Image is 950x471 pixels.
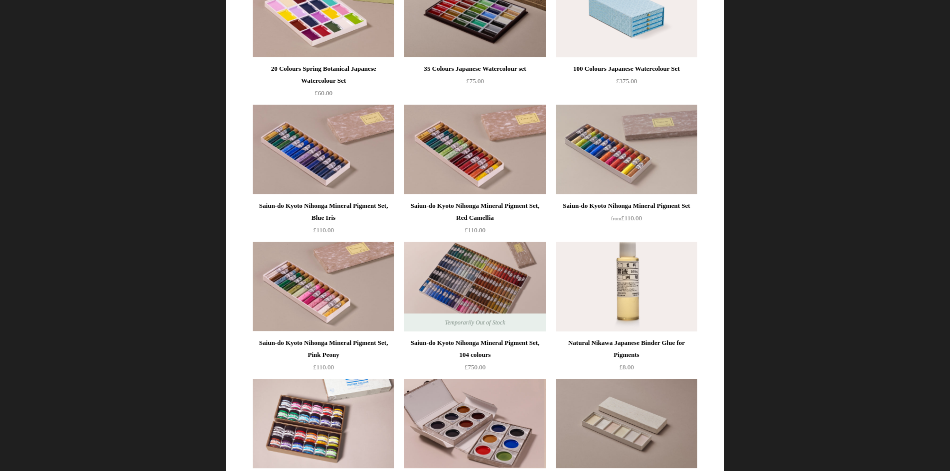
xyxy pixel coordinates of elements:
[404,242,546,331] a: Saiun-do Kyoto Nihonga Mineral Pigment Set, 104 colours Saiun-do Kyoto Nihonga Mineral Pigment Se...
[404,105,546,194] img: Saiun-do Kyoto Nihonga Mineral Pigment Set, Red Camellia
[404,379,546,469] img: Saiun-do Kyoto Nihonga Full Pan Teppachi Set, 12 Colours
[253,200,394,241] a: Saiun-do Kyoto Nihonga Mineral Pigment Set, Blue Iris £110.00
[253,379,394,469] img: Nicker Colour 24 Colour Poster Paint Set
[255,200,392,224] div: Saiun-do Kyoto Nihonga Mineral Pigment Set, Blue Iris
[404,379,546,469] a: Saiun-do Kyoto Nihonga Full Pan Teppachi Set, 12 Colours Saiun-do Kyoto Nihonga Full Pan Teppachi...
[556,242,697,331] img: Natural Nikawa Japanese Binder Glue for Pigments
[465,363,485,371] span: £750.00
[253,105,394,194] img: Saiun-do Kyoto Nihonga Mineral Pigment Set, Blue Iris
[435,314,515,331] span: Temporarily Out of Stock
[556,242,697,331] a: Natural Nikawa Japanese Binder Glue for Pigments Natural Nikawa Japanese Binder Glue for Pigments
[558,337,695,361] div: Natural Nikawa Japanese Binder Glue for Pigments
[253,63,394,104] a: 20 Colours Spring Botanical Japanese Watercolour Set £60.00
[255,337,392,361] div: Saiun-do Kyoto Nihonga Mineral Pigment Set, Pink Peony
[556,63,697,104] a: 100 Colours Japanese Watercolour Set £375.00
[253,379,394,469] a: Nicker Colour 24 Colour Poster Paint Set Nicker Colour 24 Colour Poster Paint Set
[253,337,394,378] a: Saiun-do Kyoto Nihonga Mineral Pigment Set, Pink Peony £110.00
[407,337,543,361] div: Saiun-do Kyoto Nihonga Mineral Pigment Set, 104 colours
[255,63,392,87] div: 20 Colours Spring Botanical Japanese Watercolour Set
[253,242,394,331] a: Saiun-do Kyoto Nihonga Mineral Pigment Set, Pink Peony Saiun-do Kyoto Nihonga Mineral Pigment Set...
[466,77,484,85] span: £75.00
[556,379,697,469] a: Japanese Iridescent Watercolour Set Japanese Iridescent Watercolour Set
[313,226,334,234] span: £110.00
[315,89,332,97] span: £60.00
[558,63,695,75] div: 100 Colours Japanese Watercolour Set
[556,337,697,378] a: Natural Nikawa Japanese Binder Glue for Pigments £8.00
[404,200,546,241] a: Saiun-do Kyoto Nihonga Mineral Pigment Set, Red Camellia £110.00
[404,337,546,378] a: Saiun-do Kyoto Nihonga Mineral Pigment Set, 104 colours £750.00
[407,63,543,75] div: 35 Colours Japanese Watercolour set
[556,105,697,194] img: Saiun-do Kyoto Nihonga Mineral Pigment Set
[619,363,633,371] span: £8.00
[253,105,394,194] a: Saiun-do Kyoto Nihonga Mineral Pigment Set, Blue Iris Saiun-do Kyoto Nihonga Mineral Pigment Set,...
[556,105,697,194] a: Saiun-do Kyoto Nihonga Mineral Pigment Set Saiun-do Kyoto Nihonga Mineral Pigment Set
[616,77,637,85] span: £375.00
[556,200,697,241] a: Saiun-do Kyoto Nihonga Mineral Pigment Set from£110.00
[465,226,485,234] span: £110.00
[313,363,334,371] span: £110.00
[611,214,642,222] span: £110.00
[253,242,394,331] img: Saiun-do Kyoto Nihonga Mineral Pigment Set, Pink Peony
[404,105,546,194] a: Saiun-do Kyoto Nihonga Mineral Pigment Set, Red Camellia Saiun-do Kyoto Nihonga Mineral Pigment S...
[611,216,621,221] span: from
[404,242,546,331] img: Saiun-do Kyoto Nihonga Mineral Pigment Set, 104 colours
[407,200,543,224] div: Saiun-do Kyoto Nihonga Mineral Pigment Set, Red Camellia
[558,200,695,212] div: Saiun-do Kyoto Nihonga Mineral Pigment Set
[556,379,697,469] img: Japanese Iridescent Watercolour Set
[404,63,546,104] a: 35 Colours Japanese Watercolour set £75.00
